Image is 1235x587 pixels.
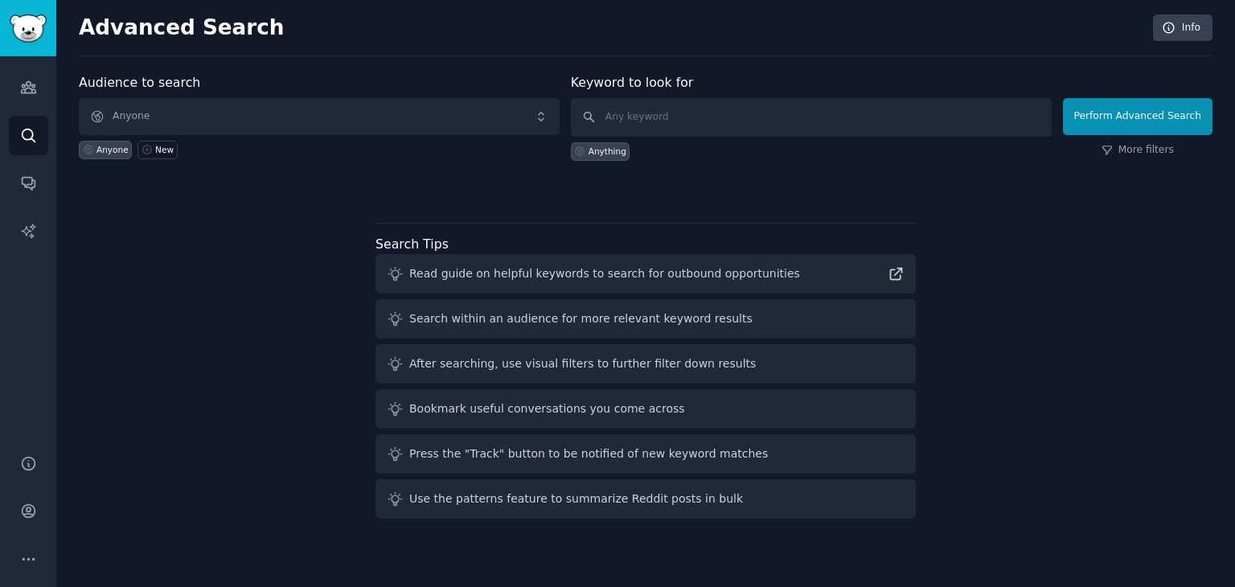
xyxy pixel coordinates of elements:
[79,75,200,90] label: Audience to search
[79,98,560,135] button: Anyone
[96,144,129,155] div: Anyone
[10,14,47,43] img: GummySearch logo
[1153,14,1212,42] a: Info
[409,445,768,462] div: Press the "Track" button to be notified of new keyword matches
[409,310,753,327] div: Search within an audience for more relevant keyword results
[1063,98,1212,135] button: Perform Advanced Search
[409,265,800,282] div: Read guide on helpful keywords to search for outbound opportunities
[375,236,449,252] label: Search Tips
[409,355,756,372] div: After searching, use visual filters to further filter down results
[589,146,626,157] div: Anything
[137,141,177,159] a: New
[79,15,1144,41] h2: Advanced Search
[571,75,694,90] label: Keyword to look for
[1102,143,1174,158] a: More filters
[409,400,685,417] div: Bookmark useful conversations you come across
[409,491,743,507] div: Use the patterns feature to summarize Reddit posts in bulk
[155,144,174,155] div: New
[571,98,1052,137] input: Any keyword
